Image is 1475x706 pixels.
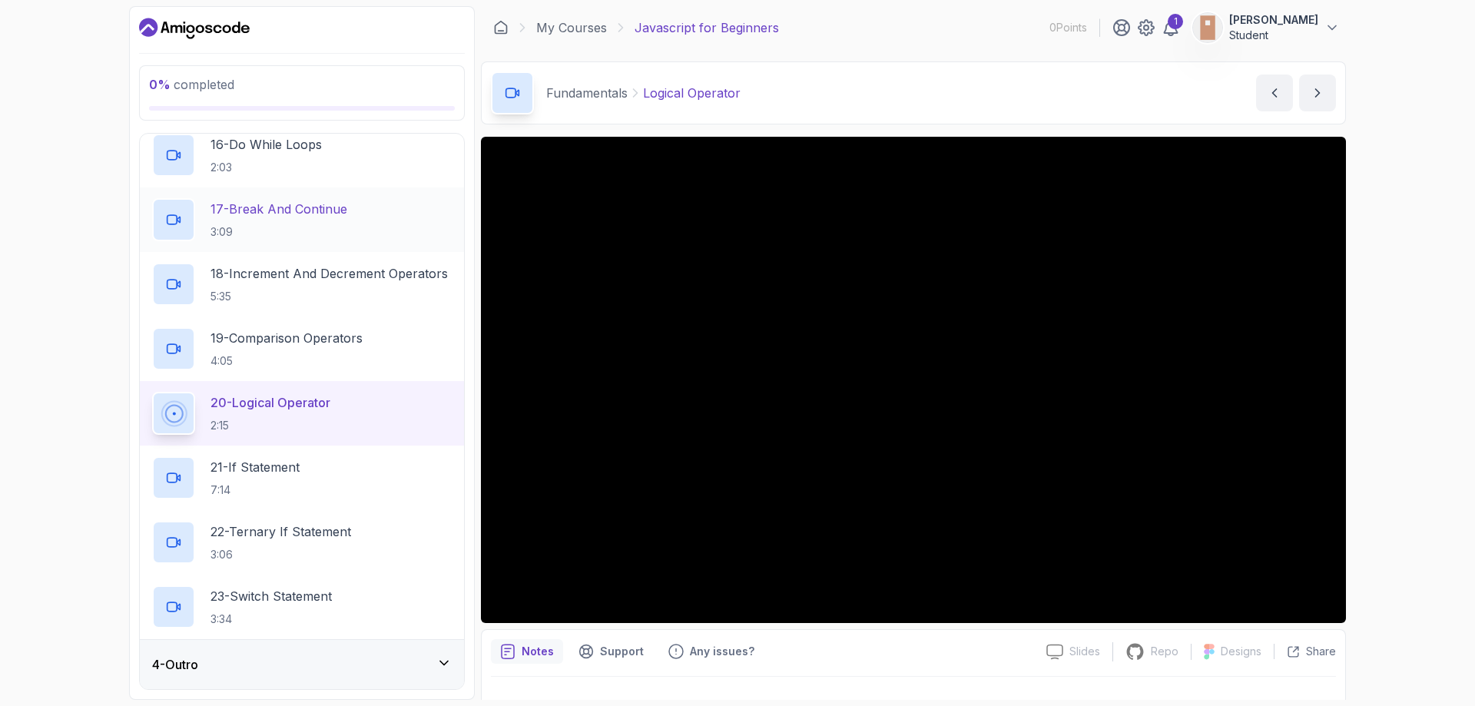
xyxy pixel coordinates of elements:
[600,644,644,659] p: Support
[210,200,347,218] p: 17 - Break And Continue
[1162,18,1180,37] a: 1
[139,16,250,41] a: Dashboard
[659,639,764,664] button: Feedback button
[1049,20,1087,35] p: 0 Points
[210,329,363,347] p: 19 - Comparison Operators
[210,418,330,433] p: 2:15
[1069,644,1100,659] p: Slides
[140,640,464,689] button: 4-Outro
[152,655,198,674] h3: 4 - Outro
[493,20,509,35] a: Dashboard
[210,160,322,175] p: 2:03
[152,521,452,564] button: 22-Ternary If Statement3:06
[149,77,234,92] span: completed
[481,137,1346,623] iframe: 20 - Logical Operator
[1306,644,1336,659] p: Share
[1221,644,1261,659] p: Designs
[1151,644,1178,659] p: Repo
[1193,13,1222,42] img: user profile image
[210,587,332,605] p: 23 - Switch Statement
[210,612,332,627] p: 3:34
[546,84,628,102] p: Fundamentals
[210,224,347,240] p: 3:09
[152,392,452,435] button: 20-Logical Operator2:15
[152,263,452,306] button: 18-Increment And Decrement Operators5:35
[210,547,351,562] p: 3:06
[643,84,741,102] p: Logical Operator
[1168,14,1183,29] div: 1
[1299,75,1336,111] button: next content
[690,644,754,659] p: Any issues?
[210,522,351,541] p: 22 - Ternary If Statement
[210,353,363,369] p: 4:05
[536,18,607,37] a: My Courses
[1192,12,1340,43] button: user profile image[PERSON_NAME]Student
[1256,75,1293,111] button: previous content
[210,289,448,304] p: 5:35
[491,639,563,664] button: notes button
[210,264,448,283] p: 18 - Increment And Decrement Operators
[1229,12,1318,28] p: [PERSON_NAME]
[152,134,452,177] button: 16-Do While Loops2:03
[522,644,554,659] p: Notes
[152,456,452,499] button: 21-If Statement7:14
[210,458,300,476] p: 21 - If Statement
[210,135,322,154] p: 16 - Do While Loops
[210,482,300,498] p: 7:14
[210,393,330,412] p: 20 - Logical Operator
[635,18,779,37] p: Javascript for Beginners
[152,327,452,370] button: 19-Comparison Operators4:05
[1229,28,1318,43] p: Student
[569,639,653,664] button: Support button
[149,77,171,92] span: 0 %
[152,198,452,241] button: 17-Break And Continue3:09
[1274,644,1336,659] button: Share
[152,585,452,628] button: 23-Switch Statement3:34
